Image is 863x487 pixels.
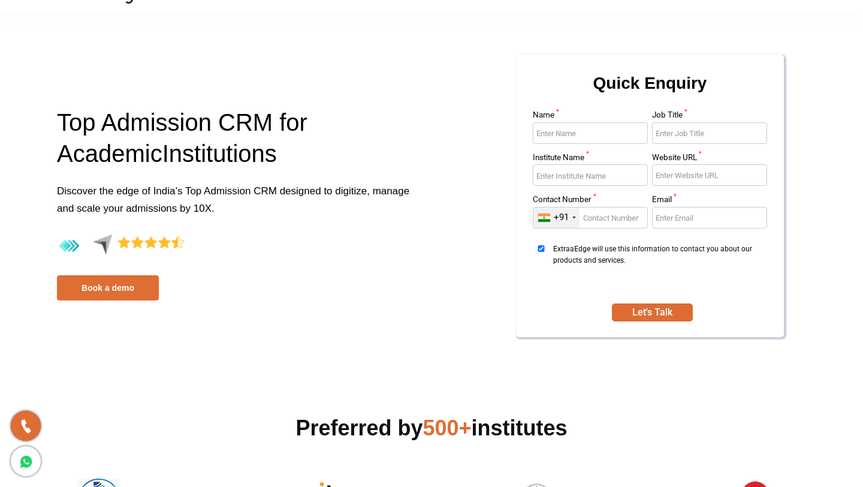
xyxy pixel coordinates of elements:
[57,414,806,443] h2: Preferred by institutes
[530,69,770,111] h2: Quick Enquiry
[73,140,162,167] span: cademic
[533,245,550,252] input: ExtraaEdge will use this information to contact you about our products and services.
[533,111,648,122] label: Name
[652,111,767,122] label: Job Title
[553,243,764,288] span: ExtraaEdge will use this information to contact you about our products and services.
[57,234,185,258] img: 4.4-aggregate-rating-by-users
[57,185,409,214] span: Discover the edge of India’s Top Admission CRM designed to digitize, manage and scale your admiss...
[612,303,692,321] button: SUBMIT
[533,154,648,165] label: Institute Name
[554,212,569,223] div: +91
[533,122,648,144] input: Enter Name
[533,196,648,207] label: Contact Number
[423,416,472,440] span: 500+
[57,107,423,182] h1: Top Admission CRM for A I
[652,154,767,165] label: Website URL
[652,207,767,229] input: Enter Email
[652,196,767,207] label: Email
[533,207,648,229] input: Enter Contact Number
[533,208,580,228] div: India (भारत): +91
[652,122,767,144] input: Enter Job Title
[57,275,159,300] a: Book a demo
[652,164,767,186] input: Enter Website URL
[169,140,277,167] span: nstitutions
[533,164,648,186] input: Enter Institute Name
